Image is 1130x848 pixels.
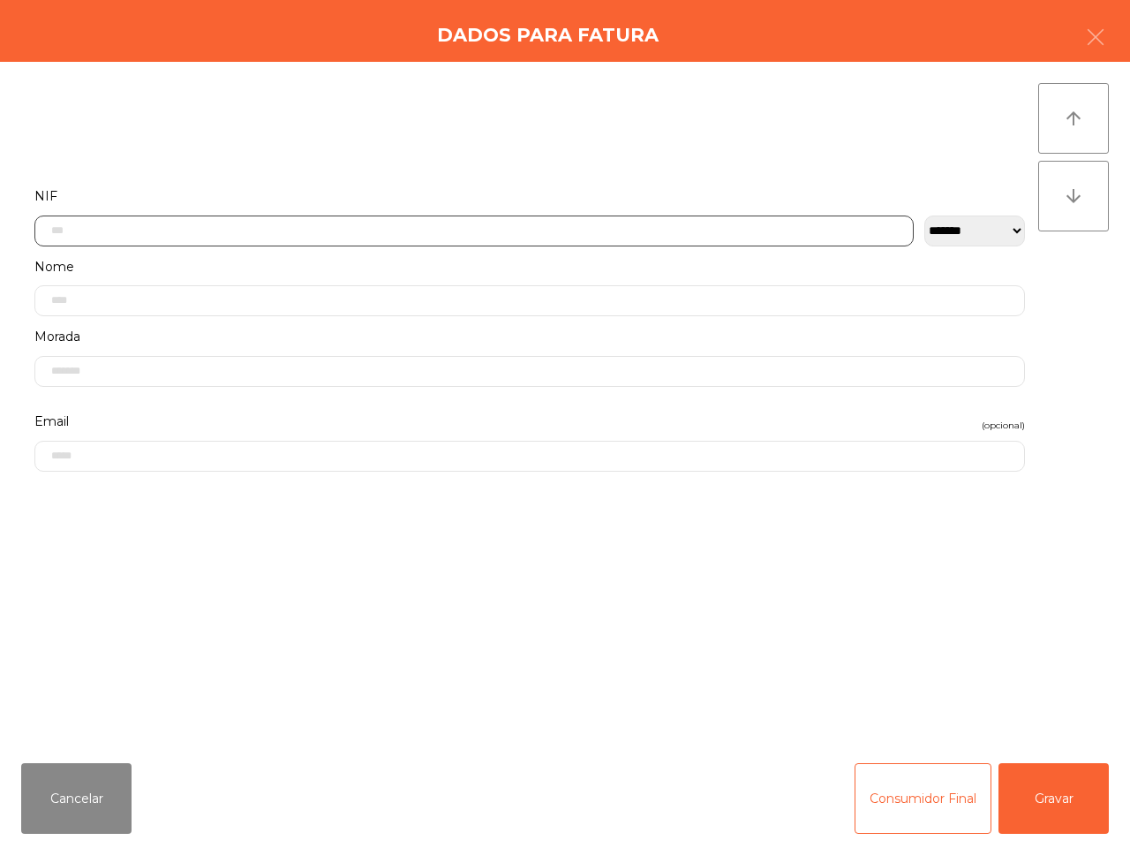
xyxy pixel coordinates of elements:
[982,417,1025,434] span: (opcional)
[437,22,659,49] h4: Dados para Fatura
[1063,185,1084,207] i: arrow_downward
[34,410,69,434] span: Email
[1063,108,1084,129] i: arrow_upward
[34,325,80,349] span: Morada
[1038,83,1109,154] button: arrow_upward
[998,763,1109,834] button: Gravar
[21,763,132,834] button: Cancelar
[1038,161,1109,231] button: arrow_downward
[855,763,991,834] button: Consumidor Final
[34,185,57,208] span: NIF
[34,255,74,279] span: Nome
